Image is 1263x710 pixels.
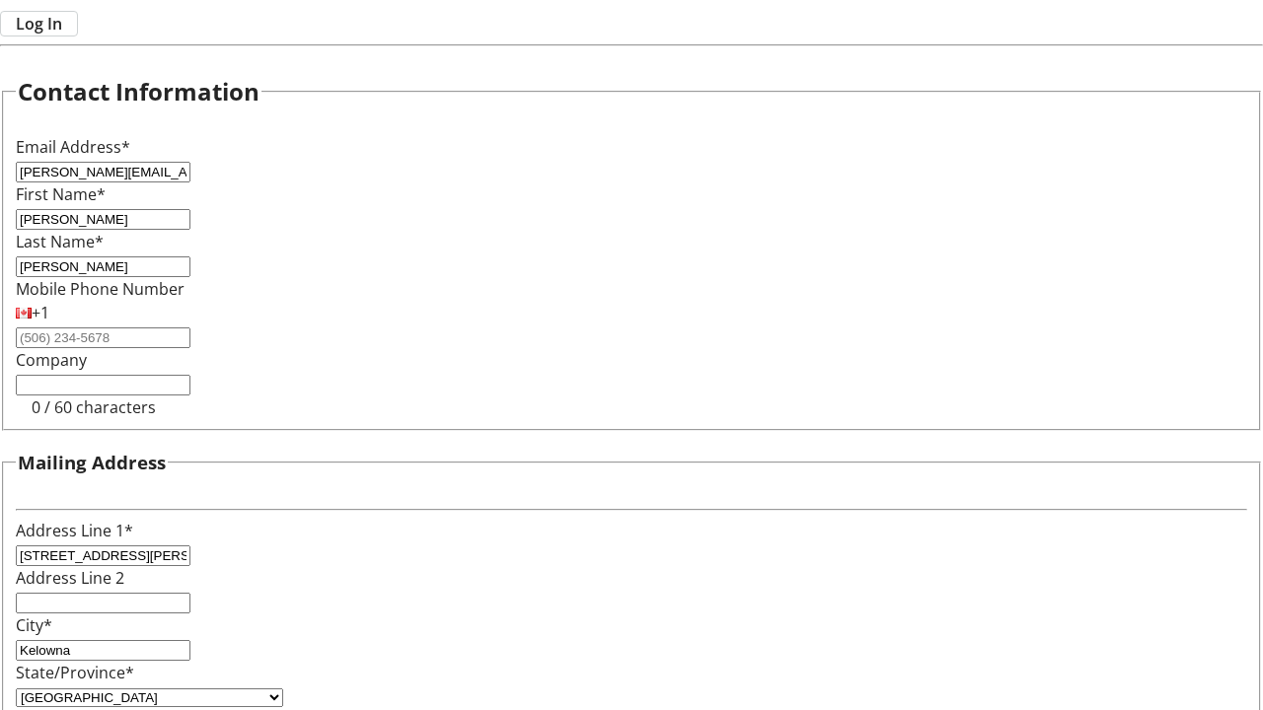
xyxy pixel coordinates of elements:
[16,662,134,683] label: State/Province*
[16,231,104,252] label: Last Name*
[16,349,87,371] label: Company
[16,183,106,205] label: First Name*
[16,545,190,566] input: Address
[16,520,133,541] label: Address Line 1*
[16,278,185,300] label: Mobile Phone Number
[16,12,62,35] span: Log In
[18,449,166,476] h3: Mailing Address
[16,327,190,348] input: (506) 234-5678
[16,640,190,661] input: City
[32,396,156,418] tr-character-limit: 0 / 60 characters
[18,74,260,109] h2: Contact Information
[16,567,124,589] label: Address Line 2
[16,614,52,636] label: City*
[16,136,130,158] label: Email Address*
